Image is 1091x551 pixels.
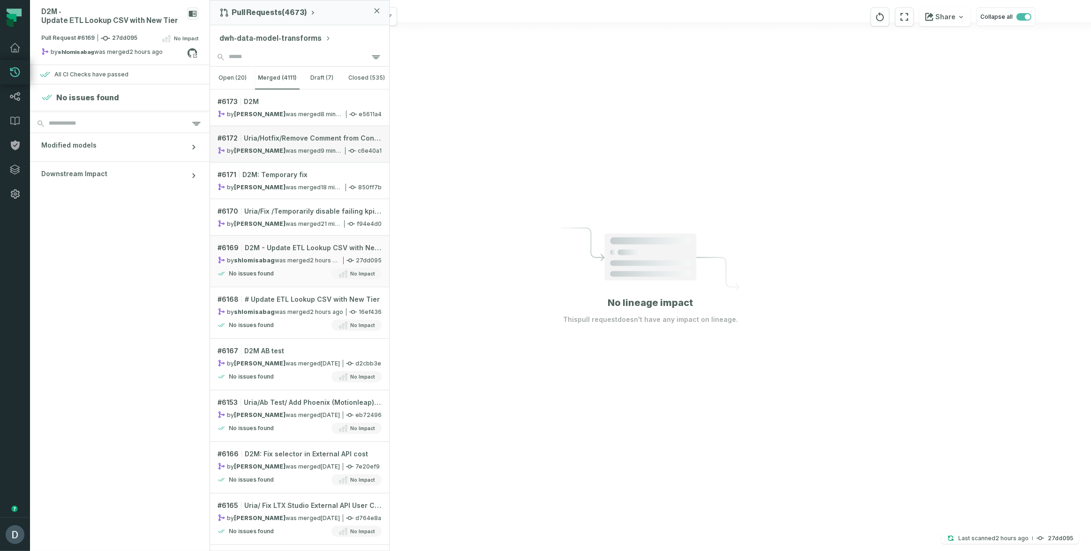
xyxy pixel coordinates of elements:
relative-time: Sep 2, 2025, 7:45 PM GMT+3 [321,514,340,521]
a: #6173D2Mby[PERSON_NAME]was merged[DATE] 12:09:19 PMe5611a4 [210,89,389,126]
div: # 6165 [218,501,382,510]
div: d2cbb3e [218,359,382,367]
h4: No issues found [229,476,274,484]
span: D2M [244,97,259,106]
relative-time: Sep 2, 2025, 9:40 PM GMT+3 [321,463,340,470]
span: No Impact [351,321,375,329]
relative-time: Sep 4, 2025, 10:06 AM GMT+3 [129,48,163,55]
div: eb72496 [218,411,382,419]
relative-time: Sep 4, 2025, 10:06 AM GMT+3 [310,257,343,264]
relative-time: Sep 4, 2025, 10:15 AM GMT+3 [995,535,1029,542]
h4: No issues found [229,321,274,329]
relative-time: Sep 4, 2025, 10:05 AM GMT+3 [310,308,343,315]
span: Uria/ Fix LTX Studio External API User Consent Classification Selector [244,501,382,510]
strong: shlomisabag [58,49,94,55]
span: No Impact [351,476,375,484]
h4: No issues found [229,373,274,380]
div: by was merged [218,256,340,264]
span: No Impact [351,373,375,380]
button: Collapse all [976,7,1036,26]
div: by was merged [218,462,340,470]
strong: shlomisabag [234,257,275,264]
div: Tooltip anchor [10,505,19,513]
a: #6170Uria/Fix /Temporarily disable failing kpi_ltxstudio_costs_by_date granularity cost alignment... [210,199,389,236]
span: Modified models [41,141,97,150]
span: No Impact [351,270,375,277]
a: #6166D2M: Fix selector in External API costby[PERSON_NAME]was merged[DATE] 9:40:20 PM7e20ef9No is... [210,442,389,493]
div: # 6173 [218,97,382,106]
a: #6167D2M AB testby[PERSON_NAME]was merged[DATE] 12:13:51 PMd2cbb3eNo issues foundNo Impact [210,339,389,390]
strong: Uria Fridman (UriaFridman) [234,514,286,521]
div: # 6172 [218,134,382,143]
div: d764e8a [218,514,382,522]
button: Last scanned[DATE] 10:15:16 AM27dd095 [941,533,1079,544]
span: No Impact [351,528,375,535]
span: Pull Request #6169 27dd095 [41,34,137,43]
div: # 6168 [218,295,382,304]
relative-time: Sep 4, 2025, 12:08 PM GMT+3 [321,147,360,154]
div: by was merged [218,514,340,522]
span: D2M: Temporary fix [242,170,308,179]
relative-time: Sep 3, 2025, 12:11 PM GMT+3 [321,411,340,418]
button: Modified models [30,133,210,161]
span: No Impact [351,424,375,432]
strong: shlomisabag [234,308,275,315]
span: Uria/Ab Test/ Add Phoenix (Motionleap) support to AB test user [244,398,382,407]
strong: Uria Fridman (UriaFridman) [234,360,286,367]
h4: No issues found [229,424,274,432]
relative-time: Sep 4, 2025, 12:09 PM GMT+3 [321,111,360,118]
div: 16ef436 [218,308,382,316]
span: Downstream Impact [41,169,107,179]
a: #6165Uria/ Fix LTX Studio External API User Consent Classification Selectorby[PERSON_NAME]was mer... [210,493,389,545]
div: # 6170 [218,207,382,216]
span: D2M AB test [244,346,284,356]
div: # 6169 [218,243,382,253]
div: All CI Checks have passed [54,71,128,78]
h4: No issues found [229,270,274,277]
span: # Update ETL Lookup CSV with New Tier [245,295,380,304]
img: avatar of Daniel Lahyani [6,525,24,544]
div: f94e4d0 [218,220,382,228]
div: D2M - Update ETL Lookup CSV with New Tier [41,7,183,25]
span: D2M - Update ETL Lookup CSV with New Tier [245,243,382,253]
h4: 27dd095 [1048,536,1073,541]
button: Downstream Impact [30,162,210,190]
button: closed (535) [345,67,390,89]
strong: Uria Fridman (UriaFridman) [234,147,286,154]
div: # 6153 [218,398,382,407]
a: #6169D2M - Update ETL Lookup CSV with New Tierbyshlomisabagwas merged[DATE] 10:06:20 AM27dd095No ... [210,236,389,287]
a: #6172Uria/Hotfix/Remove Comment from Config in KPI Testby[PERSON_NAME]was merged[DATE] 12:08:14 P... [210,126,389,163]
div: # 6167 [218,346,382,356]
span: Uria/Hotfix/Remove Comment from Config in KPI Test [244,134,382,143]
relative-time: Sep 4, 2025, 11:59 AM GMT+3 [321,184,362,191]
div: 27dd095 [218,256,382,264]
button: merged (4111) [255,67,300,89]
strong: Uria Fridman (UriaFridman) [234,111,286,118]
div: by was merged [218,220,341,228]
span: D2M: Fix selector in External API cost [245,449,368,459]
relative-time: Sep 3, 2025, 12:13 PM GMT+3 [321,360,340,367]
div: by was merged [218,359,340,367]
button: dwh-data-model-transforms [219,33,331,44]
div: by was merged [218,110,343,118]
span: Uria/Fix /Temporarily disable failing kpi_ltxstudio_costs_by_date granularity cost alignment test [244,207,382,216]
p: This pull request doesn't have any impact on lineage. [563,315,738,324]
h1: No lineage impact [608,296,693,309]
a: #6153Uria/Ab Test/ Add Phoenix (Motionleap) support to AB test userby[PERSON_NAME]was merged[DATE... [210,390,389,442]
a: #6168# Update ETL Lookup CSV with New Tierbyshlomisabagwas merged[DATE] 10:05:05 AM16ef436No issu... [210,287,389,339]
strong: Uria Fridman (UriaFridman) [234,411,286,418]
div: by was merged [41,48,187,59]
div: by was merged [218,147,342,155]
button: Pull Requests(4673) [219,8,316,17]
strong: Uria Fridman (UriaFridman) [234,184,286,191]
strong: Uria Fridman (UriaFridman) [234,463,286,470]
div: c6e40a1 [218,147,382,155]
a: #6171D2M: Temporary fixby[PERSON_NAME]was merged[DATE] 11:59:15 AM850ff7b [210,163,389,199]
button: Share [919,7,971,26]
div: 850ff7b [218,183,382,191]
